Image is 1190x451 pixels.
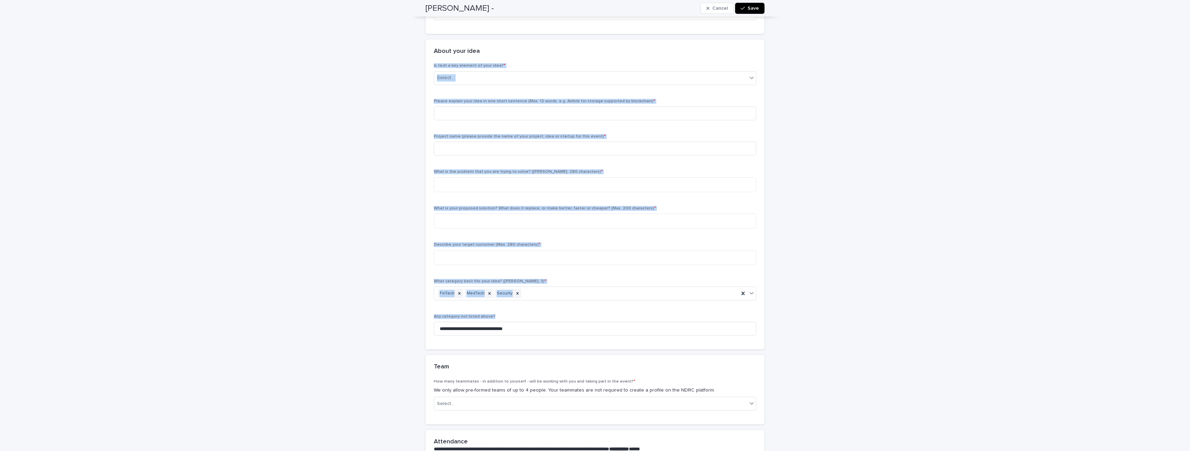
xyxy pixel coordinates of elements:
[434,64,505,68] span: Is tech a key element of your idea?
[434,379,635,384] span: How many teammates - in addition to yourself - will be working with you and taking part in the ev...
[434,170,603,174] span: What is the problem that you are trying to solve? ([PERSON_NAME]. 280 characters)
[434,279,546,283] span: What category best fits your idea? ([PERSON_NAME]. 3)
[712,6,728,11] span: Cancel
[701,3,734,14] button: Cancel
[434,438,468,446] h2: Attendance
[434,134,606,139] span: Project name (please provide the name of your project, idea or startup for this event)
[434,99,655,103] span: Please explain your idea in one short sentence (Max. 12 words. e.g. Airbnb for storage supported ...
[425,3,494,13] h2: [PERSON_NAME] -
[465,289,486,298] div: MedTech
[495,289,514,298] div: Security
[735,3,765,14] button: Save
[434,206,656,210] span: What is your proposed solution? What does it replace, or make better, faster or cheaper? (Max. 20...
[434,363,449,371] h2: Team
[437,400,454,407] div: Select...
[437,74,454,82] div: Select...
[434,243,540,247] span: Describe your target customer (Max. 280 characters)
[434,314,495,319] span: Any category not listed above?
[748,6,759,11] span: Save
[438,289,456,298] div: FinTech
[434,48,480,55] h2: About your idea
[434,387,756,394] p: We only allow pre-formed teams of up to 4 people. Your teammates are not required to create a pro...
